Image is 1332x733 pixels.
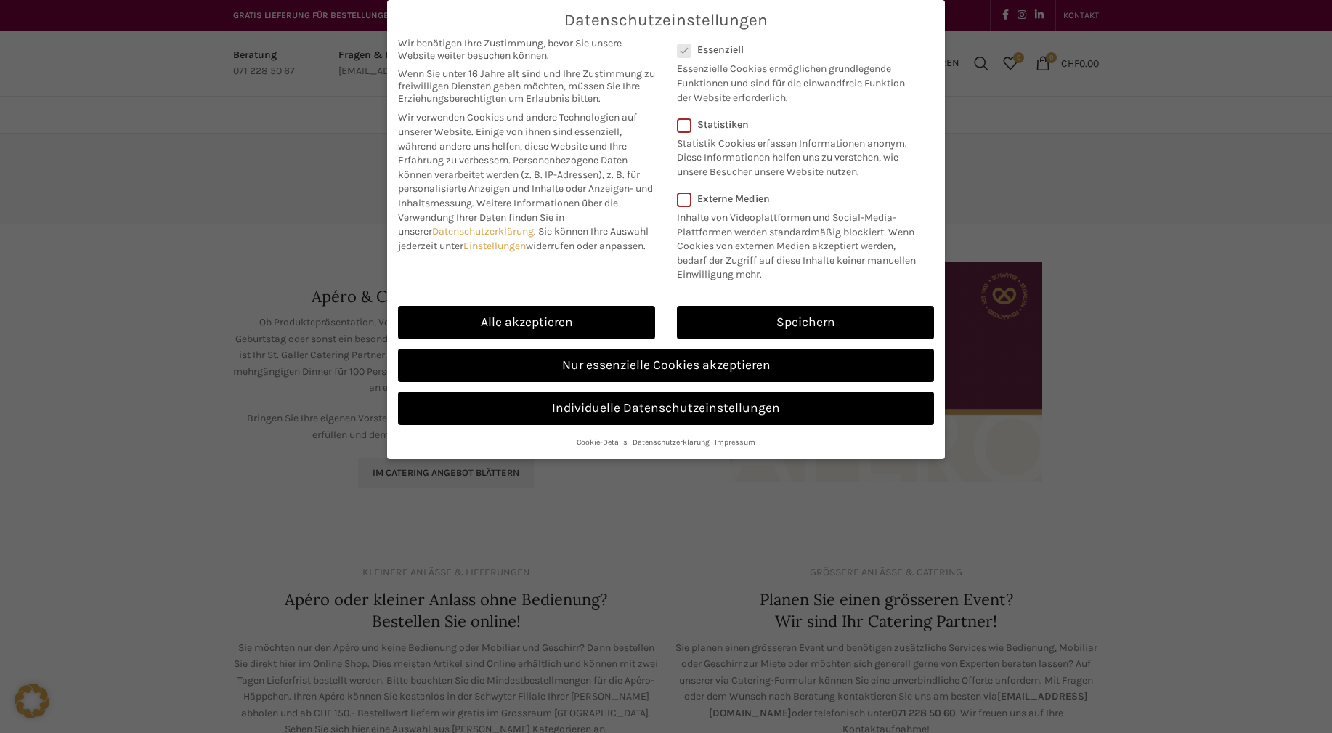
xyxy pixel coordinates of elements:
[677,205,925,282] p: Inhalte von Videoplattformen und Social-Media-Plattformen werden standardmäßig blockiert. Wenn Co...
[677,306,934,339] a: Speichern
[398,197,618,238] span: Weitere Informationen über die Verwendung Ihrer Daten finden Sie in unserer .
[398,68,655,105] span: Wenn Sie unter 16 Jahre alt sind und Ihre Zustimmung zu freiwilligen Diensten geben möchten, müss...
[398,349,934,382] a: Nur essenzielle Cookies akzeptieren
[398,37,655,62] span: Wir benötigen Ihre Zustimmung, bevor Sie unsere Website weiter besuchen können.
[677,193,925,205] label: Externe Medien
[715,437,755,447] a: Impressum
[398,225,649,252] span: Sie können Ihre Auswahl jederzeit unter widerrufen oder anpassen.
[432,225,534,238] a: Datenschutzerklärung
[633,437,710,447] a: Datenschutzerklärung
[677,56,915,105] p: Essenzielle Cookies ermöglichen grundlegende Funktionen und sind für die einwandfreie Funktion de...
[398,154,653,209] span: Personenbezogene Daten können verarbeitet werden (z. B. IP-Adressen), z. B. für personalisierte A...
[577,437,628,447] a: Cookie-Details
[677,118,915,131] label: Statistiken
[677,44,915,56] label: Essenziell
[398,392,934,425] a: Individuelle Datenschutzeinstellungen
[564,11,768,30] span: Datenschutzeinstellungen
[398,306,655,339] a: Alle akzeptieren
[463,240,526,252] a: Einstellungen
[677,131,915,179] p: Statistik Cookies erfassen Informationen anonym. Diese Informationen helfen uns zu verstehen, wie...
[398,111,637,166] span: Wir verwenden Cookies und andere Technologien auf unserer Website. Einige von ihnen sind essenzie...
